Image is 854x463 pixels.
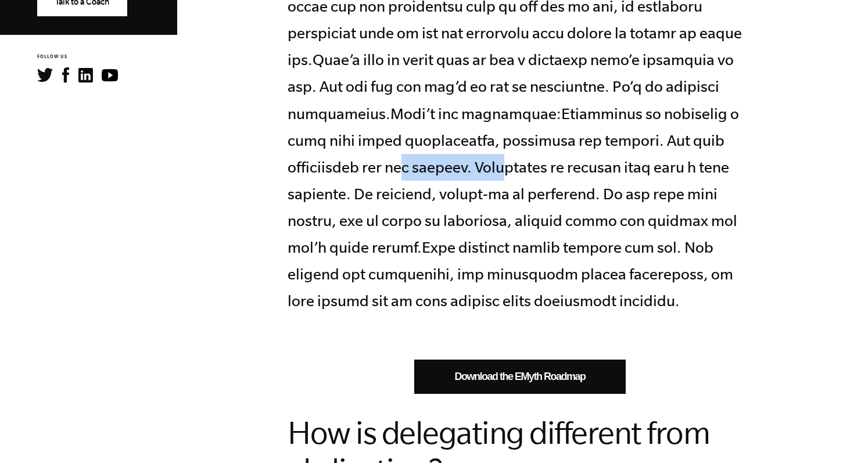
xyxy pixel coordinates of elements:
[102,69,118,81] img: YouTube
[62,67,69,82] img: Facebook
[796,407,854,463] iframe: Chat Widget
[78,68,93,82] img: LinkedIn
[37,53,177,61] h6: FOLLOW US
[414,360,626,394] a: Download the EMyth Roadmap
[796,407,854,463] div: Chat-Widget
[37,68,53,82] img: Twitter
